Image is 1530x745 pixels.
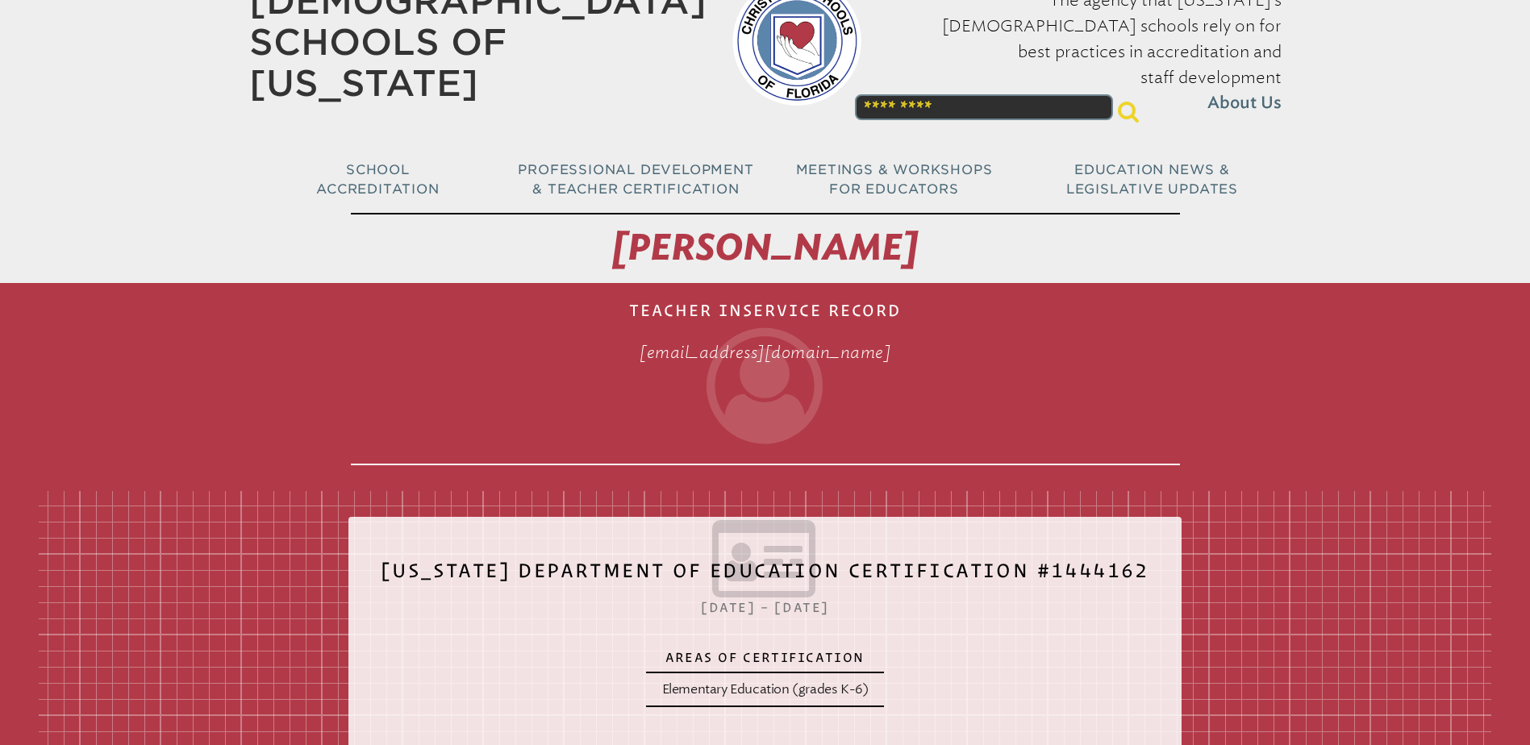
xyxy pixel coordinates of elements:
p: Areas of Certification [662,649,869,665]
span: Education News & Legislative Updates [1066,162,1238,197]
span: Meetings & Workshops for Educators [796,162,993,197]
h2: [US_STATE] Department of Education Certification #1444162 [381,549,1149,604]
span: Professional Development & Teacher Certification [518,162,753,197]
h1: Teacher Inservice Record [351,289,1180,465]
span: [PERSON_NAME] [612,226,918,269]
span: [DATE] – [DATE] [701,600,829,614]
span: School Accreditation [316,162,439,197]
p: Elementary Education (grades K-6) [662,680,869,699]
span: About Us [1207,90,1282,116]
